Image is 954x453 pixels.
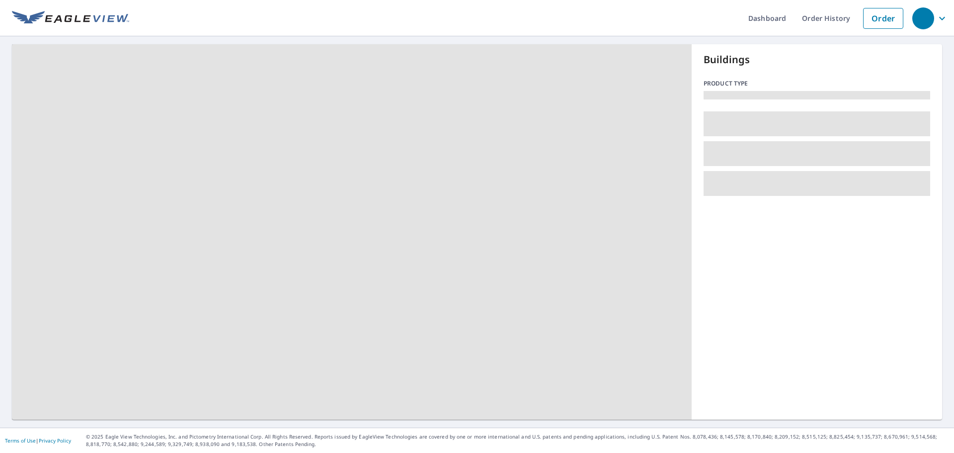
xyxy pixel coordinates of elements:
a: Terms of Use [5,437,36,444]
img: EV Logo [12,11,129,26]
p: | [5,438,71,444]
p: Buildings [704,52,930,67]
p: © 2025 Eagle View Technologies, Inc. and Pictometry International Corp. All Rights Reserved. Repo... [86,433,949,448]
p: Product type [704,79,930,88]
a: Order [863,8,903,29]
a: Privacy Policy [39,437,71,444]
